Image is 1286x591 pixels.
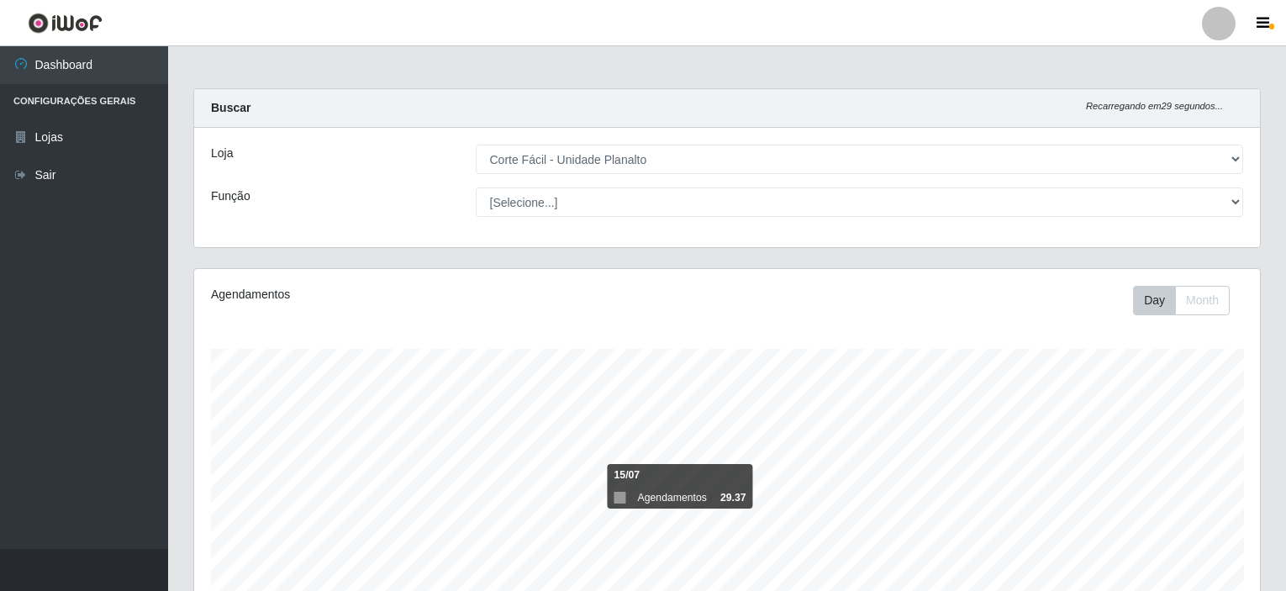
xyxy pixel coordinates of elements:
[1086,101,1223,111] i: Recarregando em 29 segundos...
[211,286,626,303] div: Agendamentos
[1175,286,1230,315] button: Month
[211,101,250,114] strong: Buscar
[211,145,233,162] label: Loja
[211,187,250,205] label: Função
[1133,286,1176,315] button: Day
[1133,286,1230,315] div: First group
[1133,286,1243,315] div: Toolbar with button groups
[28,13,103,34] img: CoreUI Logo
